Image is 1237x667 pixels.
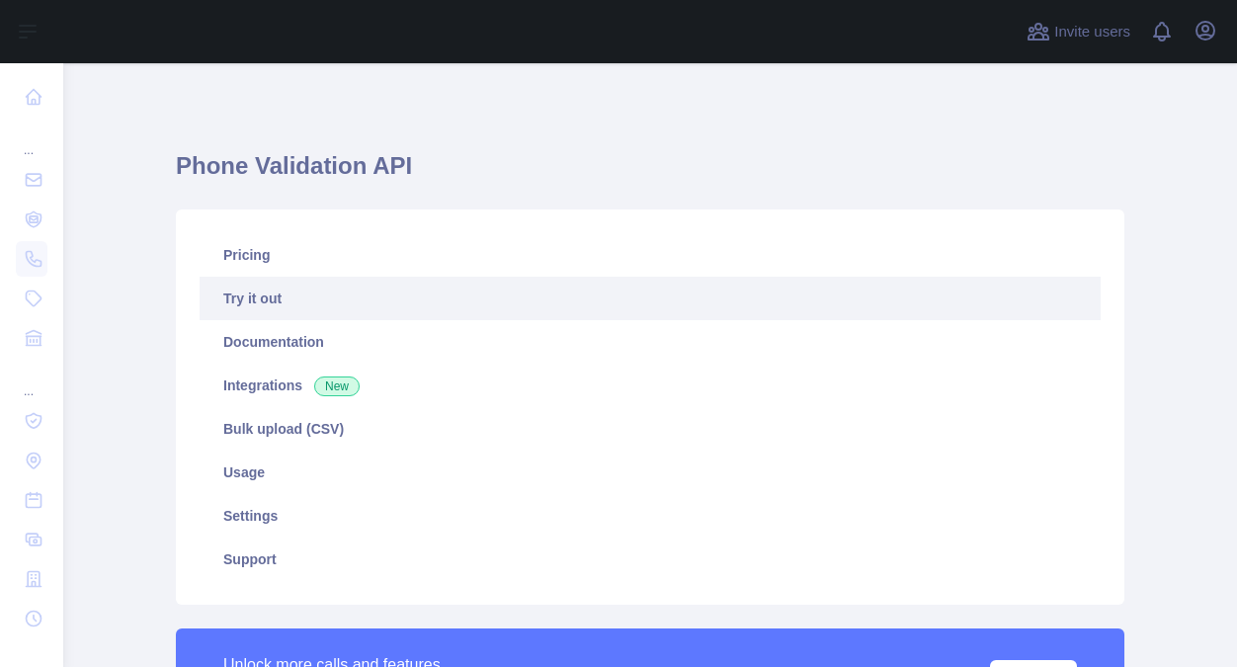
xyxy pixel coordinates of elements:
a: Support [200,538,1101,581]
h1: Phone Validation API [176,150,1124,198]
a: Documentation [200,320,1101,364]
span: Invite users [1054,21,1130,43]
div: ... [16,360,47,399]
a: Pricing [200,233,1101,277]
button: Invite users [1023,16,1134,47]
span: New [314,376,360,396]
div: ... [16,119,47,158]
a: Bulk upload (CSV) [200,407,1101,451]
a: Integrations New [200,364,1101,407]
a: Try it out [200,277,1101,320]
a: Usage [200,451,1101,494]
a: Settings [200,494,1101,538]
